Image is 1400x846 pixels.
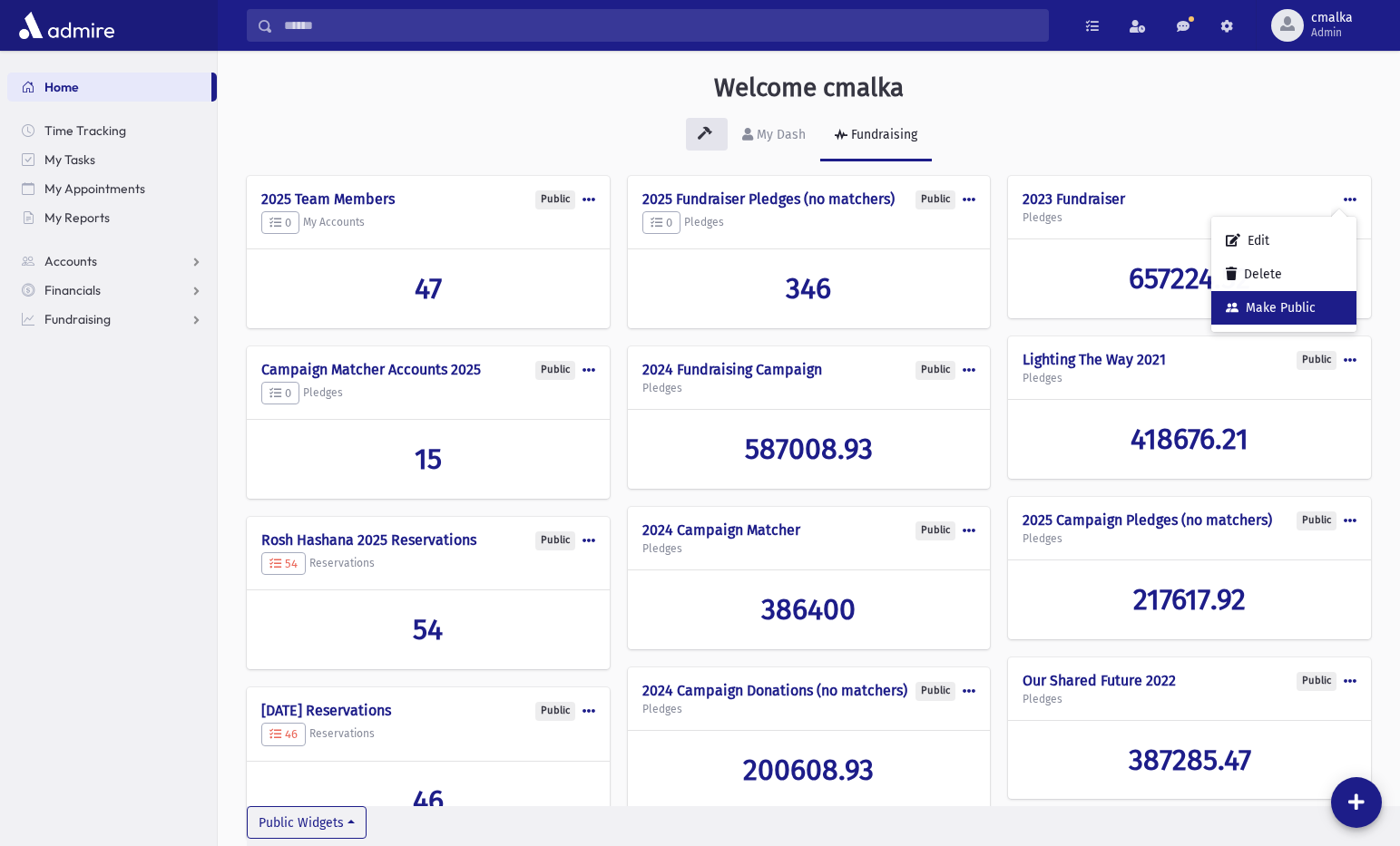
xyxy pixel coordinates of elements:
a: 200608.93 [642,753,976,787]
div: Public [535,531,575,550]
h4: Rosh Hashana 2025 Reservations [261,531,595,549]
h4: 2024 Campaign Donations (no matchers) [642,682,976,699]
a: 47 [261,271,595,306]
div: Public [915,190,955,209]
a: Time Tracking [7,116,217,145]
a: 15 [261,442,595,476]
button: Edit [1211,224,1356,258]
div: Public [1297,351,1336,370]
a: 54 [261,612,595,647]
h4: 2024 Campaign Matcher [642,521,976,539]
span: 200608.93 [743,753,874,787]
a: 657224.52 [1023,261,1356,296]
button: 0 [642,211,680,235]
span: Admin [1311,25,1353,40]
div: Public [1297,672,1336,691]
span: 418676.21 [1131,422,1248,456]
a: Fundraising [7,305,217,334]
span: Accounts [44,253,97,269]
h4: 2025 Campaign Pledges (no matchers) [1023,511,1356,529]
h4: Campaign Matcher Accounts 2025 [261,361,595,378]
h5: My Accounts [261,211,595,235]
h5: Pledges [642,211,976,235]
div: My Dash [753,127,806,142]
h5: Reservations [261,723,595,746]
h5: Reservations [261,552,595,576]
span: 15 [415,442,442,476]
a: My Appointments [7,174,217,203]
span: 0 [269,216,291,229]
h3: Welcome cmalka [714,73,904,103]
a: 217617.92 [1023,582,1356,617]
button: Public Widgets [247,806,367,839]
h5: Pledges [642,382,976,394]
span: 0 [269,386,291,400]
span: 47 [415,271,442,306]
div: Public [1297,511,1336,530]
span: 54 [269,557,298,570]
span: 46 [269,727,298,741]
span: 387285.47 [1129,743,1251,777]
span: Time Tracking [44,122,126,139]
h4: [DATE] Reservations [261,702,595,719]
a: Financials [7,276,217,305]
div: Fundraising [847,127,917,142]
span: Home [44,79,79,95]
h4: Lighting The Way 2021 [1023,351,1356,368]
button: Make Public [1211,291,1356,325]
a: My Reports [7,203,217,232]
a: Accounts [7,247,217,276]
button: 46 [261,723,306,746]
button: 0 [261,382,299,405]
input: Search [273,9,1048,42]
span: 587008.93 [745,432,873,466]
a: My Dash [728,111,820,161]
span: 0 [651,216,672,229]
h5: Pledges [261,382,595,405]
a: My Tasks [7,145,217,174]
button: 0 [261,211,299,235]
img: AdmirePro [15,7,119,44]
span: 46 [413,783,444,818]
div: Public [535,702,575,721]
span: My Tasks [44,151,95,168]
h5: Pledges [642,703,976,715]
span: 217617.92 [1133,582,1246,617]
div: Public [535,190,575,209]
span: 657224.52 [1129,261,1250,296]
h4: 2025 Team Members [261,190,595,208]
h4: Our Shared Future 2022 [1023,672,1356,689]
h5: Pledges [642,542,976,555]
button: 54 [261,552,306,576]
h4: 2024 Fundraising Campaign [642,361,976,378]
button: Delete [1211,258,1356,291]
a: 346 [642,271,976,306]
div: Public [915,361,955,380]
h5: Pledges [1023,372,1356,384]
a: 387285.47 [1023,743,1356,777]
div: Public [915,682,955,701]
h5: Pledges [1023,532,1356,545]
span: 346 [786,271,831,306]
span: cmalka [1311,11,1353,25]
div: Public [915,521,955,540]
a: Fundraising [820,111,932,161]
span: My Appointments [44,180,145,197]
h4: 2025 Fundraiser Pledges (no matchers) [642,190,976,208]
div: Public [535,361,575,380]
a: 587008.93 [642,432,976,466]
span: 386400 [761,592,856,627]
a: 418676.21 [1023,422,1356,456]
a: 46 [261,783,595,818]
a: Home [7,73,211,102]
h5: Pledges [1023,693,1356,705]
a: 386400 [642,592,976,627]
h4: 2023 Fundraiser [1023,190,1356,208]
span: Financials [44,282,101,298]
h5: Pledges [1023,211,1356,224]
span: My Reports [44,209,110,226]
span: Fundraising [44,311,111,327]
span: 54 [413,612,443,647]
